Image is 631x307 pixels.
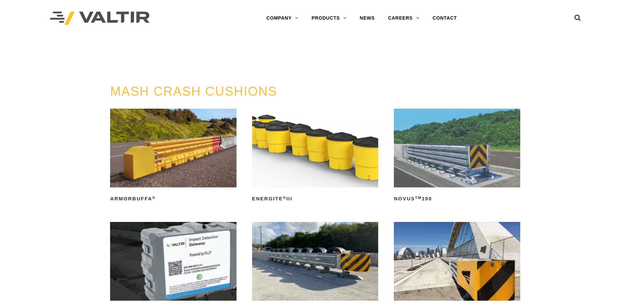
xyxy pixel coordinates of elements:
a: ArmorBuffa® [110,109,237,204]
h2: ENERGITE III [252,193,379,204]
a: PRODUCTS [305,12,353,25]
a: NOVUSTM100 [394,109,520,204]
a: COMPANY [260,12,305,25]
a: ENERGITE®III [252,109,379,204]
a: CAREERS [382,12,426,25]
sup: TM [415,196,422,200]
sup: ® [283,196,286,200]
a: NEWS [353,12,382,25]
h2: NOVUS 100 [394,193,520,204]
sup: ® [152,196,156,200]
img: Valtir [50,12,150,25]
h2: ArmorBuffa [110,193,237,204]
a: CONTACT [426,12,464,25]
a: MASH CRASH CUSHIONS [110,84,277,98]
